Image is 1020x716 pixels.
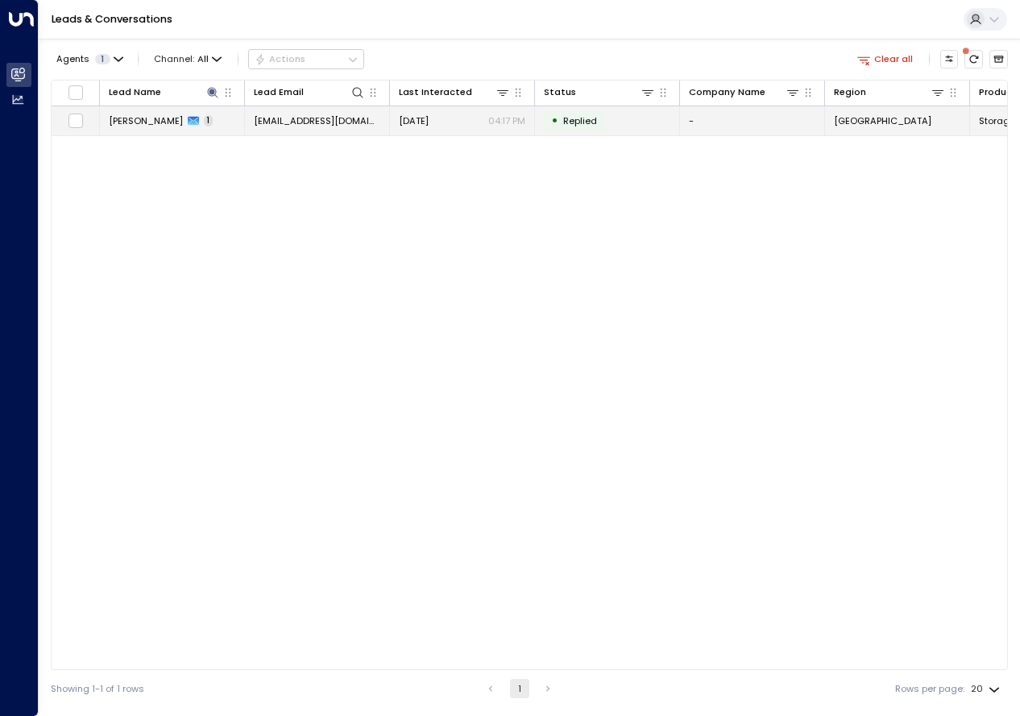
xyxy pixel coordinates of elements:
[109,85,161,100] div: Lead Name
[989,50,1008,68] button: Archived Leads
[254,85,365,100] div: Lead Email
[56,55,89,64] span: Agents
[852,50,918,68] button: Clear all
[51,50,127,68] button: Agents1
[52,12,172,26] a: Leads & Conversations
[255,53,305,64] div: Actions
[149,50,227,68] button: Channel:All
[551,110,558,131] div: •
[895,682,964,696] label: Rows per page:
[95,54,110,64] span: 1
[834,85,866,100] div: Region
[510,679,529,698] button: page 1
[979,114,1015,127] span: Storage
[51,682,144,696] div: Showing 1-1 of 1 rows
[480,679,558,698] nav: pagination navigation
[834,85,945,100] div: Region
[488,114,525,127] p: 04:17 PM
[109,85,220,100] div: Lead Name
[680,106,825,135] td: -
[109,114,183,127] span: Emma Bayou
[254,114,380,127] span: emmabayou@hotmail.com
[940,50,959,68] button: Customize
[689,85,800,100] div: Company Name
[563,114,597,127] span: Replied
[964,50,983,68] span: There are new threads available. Refresh the grid to view the latest updates.
[979,85,1017,100] div: Product
[834,114,931,127] span: London
[68,85,84,101] span: Toggle select all
[399,85,472,100] div: Last Interacted
[204,115,213,126] span: 1
[544,85,576,100] div: Status
[254,85,304,100] div: Lead Email
[197,54,209,64] span: All
[68,113,84,129] span: Toggle select row
[689,85,765,100] div: Company Name
[248,49,364,68] div: Button group with a nested menu
[248,49,364,68] button: Actions
[399,114,429,127] span: Sep 30, 2025
[149,50,227,68] span: Channel:
[544,85,655,100] div: Status
[399,85,510,100] div: Last Interacted
[971,679,1003,699] div: 20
